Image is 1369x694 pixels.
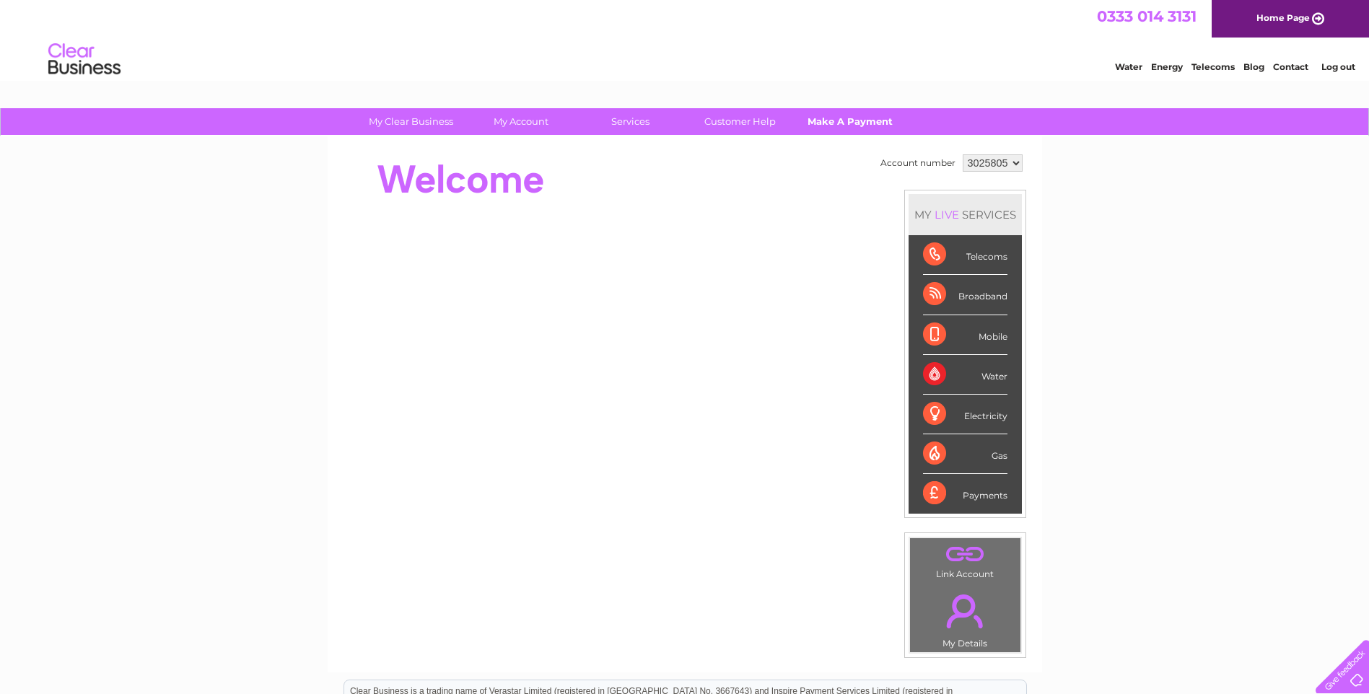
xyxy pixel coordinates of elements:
[923,235,1007,275] div: Telecoms
[1115,61,1142,72] a: Water
[923,355,1007,395] div: Water
[1191,61,1235,72] a: Telecoms
[1243,61,1264,72] a: Blog
[571,108,690,135] a: Services
[48,38,121,82] img: logo.png
[351,108,471,135] a: My Clear Business
[877,151,959,175] td: Account number
[1321,61,1355,72] a: Log out
[344,8,1026,70] div: Clear Business is a trading name of Verastar Limited (registered in [GEOGRAPHIC_DATA] No. 3667643...
[909,194,1022,235] div: MY SERVICES
[923,315,1007,355] div: Mobile
[1151,61,1183,72] a: Energy
[1273,61,1308,72] a: Contact
[681,108,800,135] a: Customer Help
[923,395,1007,434] div: Electricity
[914,586,1017,636] a: .
[461,108,580,135] a: My Account
[923,474,1007,513] div: Payments
[790,108,909,135] a: Make A Payment
[1097,7,1197,25] a: 0333 014 3131
[909,582,1021,653] td: My Details
[914,542,1017,567] a: .
[923,434,1007,474] div: Gas
[909,537,1021,583] td: Link Account
[923,275,1007,315] div: Broadband
[932,208,962,221] div: LIVE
